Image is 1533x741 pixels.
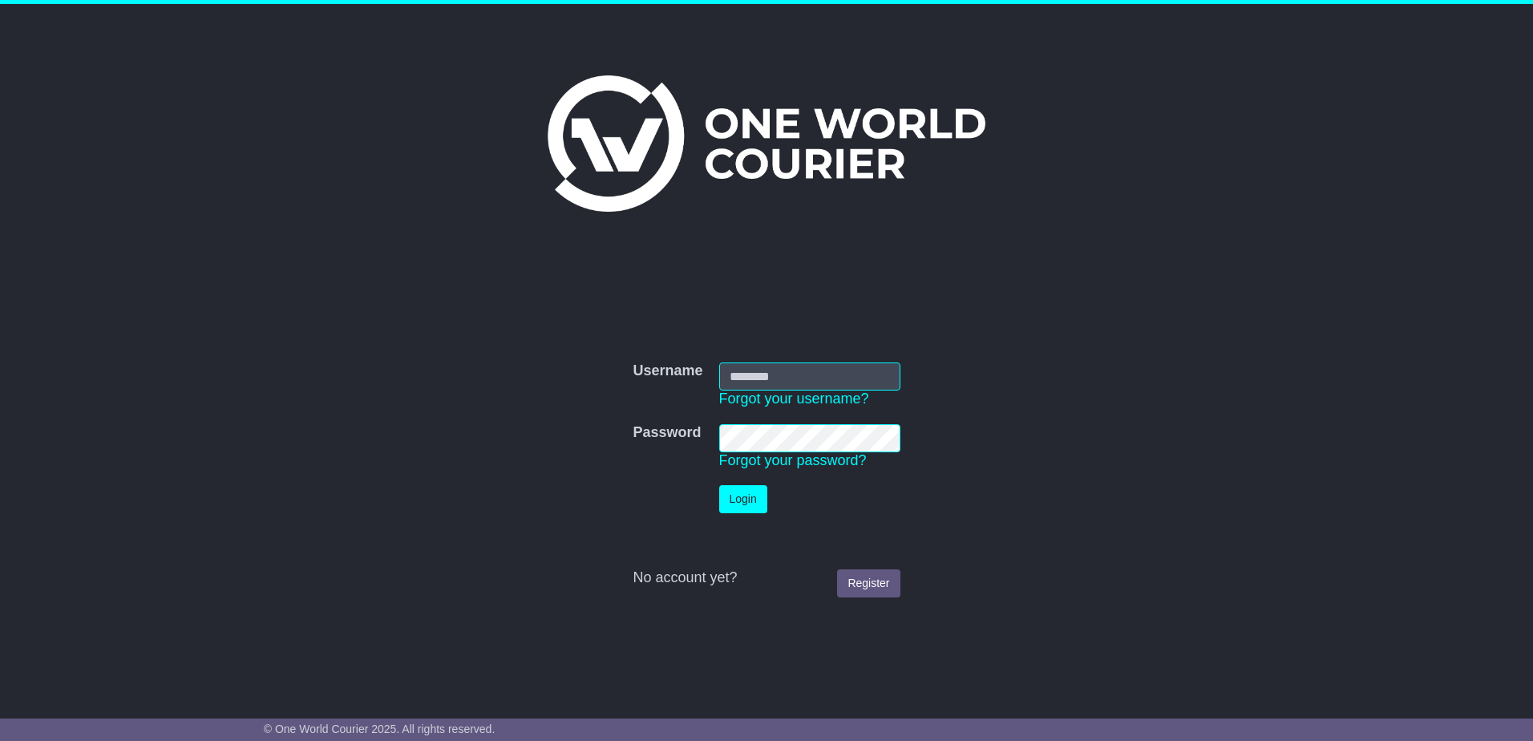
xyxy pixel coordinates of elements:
a: Register [837,569,900,597]
label: Password [633,424,701,442]
button: Login [719,485,767,513]
span: © One World Courier 2025. All rights reserved. [264,723,495,735]
img: One World [548,75,985,212]
div: No account yet? [633,569,900,587]
label: Username [633,362,702,380]
a: Forgot your password? [719,452,867,468]
a: Forgot your username? [719,391,869,407]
